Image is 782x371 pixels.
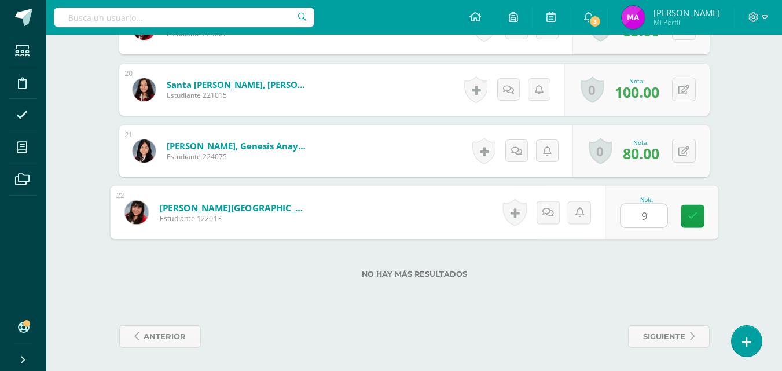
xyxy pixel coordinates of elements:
a: 0 [589,138,612,164]
span: Estudiante 224075 [167,152,306,161]
img: 498e639ea69c86af1cc278f0bcb7ec91.png [133,78,156,101]
span: siguiente [643,326,685,347]
a: [PERSON_NAME], Genesis Anayens [167,140,306,152]
input: 0-100.0 [621,204,667,227]
a: siguiente [628,325,710,348]
a: 0 [581,76,604,103]
span: 3 [589,15,601,28]
img: 8d4beb7309bc83d6825e4901205092a1.png [124,200,148,224]
span: 100.00 [615,82,659,102]
span: 80.00 [623,144,659,163]
div: Nota [620,197,673,203]
img: d38d545d000d83443fe3b2cf71a75394.png [622,6,645,29]
label: No hay más resultados [119,270,710,278]
a: Santa [PERSON_NAME], [PERSON_NAME] [167,79,306,90]
span: Estudiante 221015 [167,90,306,100]
span: [PERSON_NAME] [653,7,720,19]
span: anterior [144,326,186,347]
div: Nota: [623,138,659,146]
span: Mi Perfil [653,17,720,27]
a: anterior [119,325,201,348]
input: Busca un usuario... [54,8,314,27]
img: 9ec47b565486c4638e400e803d5d01df.png [133,139,156,163]
a: [PERSON_NAME][GEOGRAPHIC_DATA] [PERSON_NAME] [159,201,302,214]
div: Nota: [615,77,659,85]
span: Estudiante 122013 [159,214,302,224]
